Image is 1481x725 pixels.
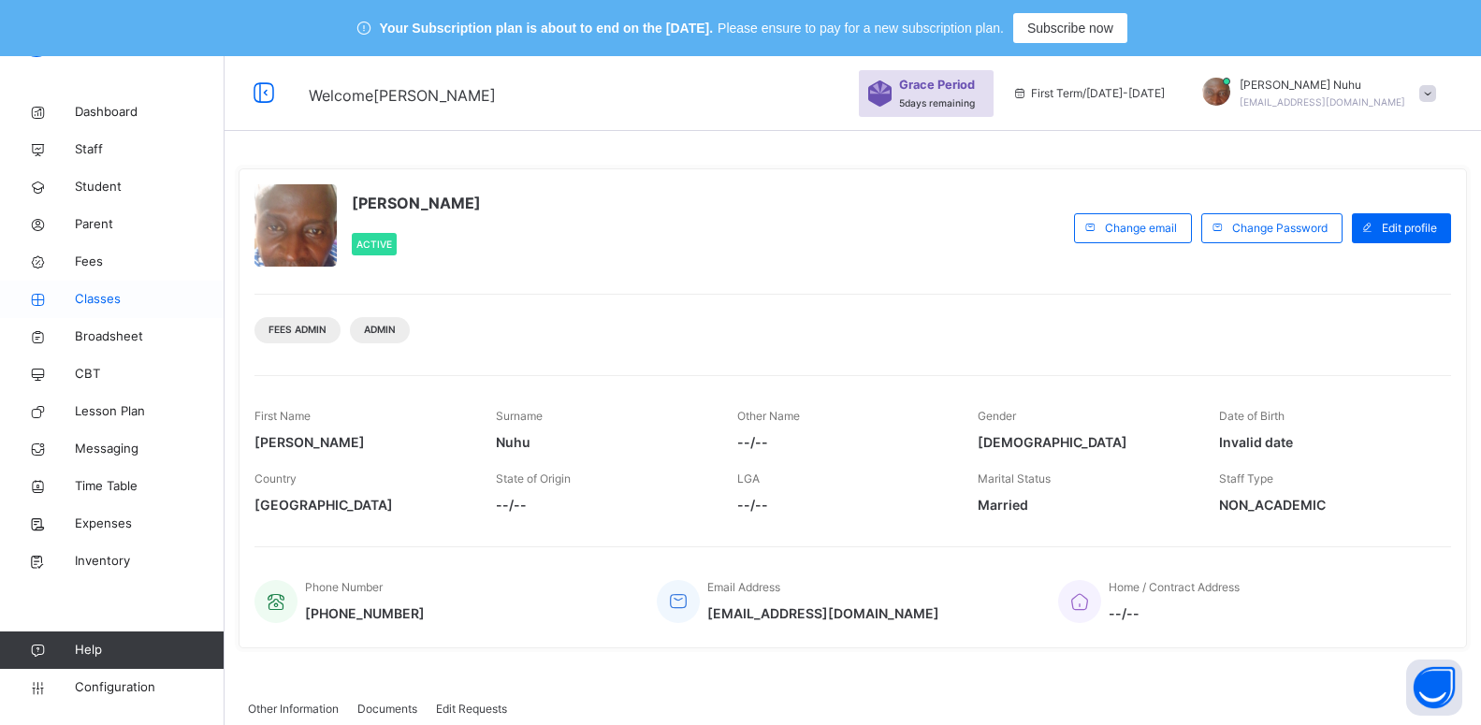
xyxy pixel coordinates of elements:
span: Surname [496,409,543,423]
span: Please ensure to pay for a new subscription plan. [718,19,1004,38]
span: --/-- [737,432,951,452]
span: Active [356,239,392,250]
span: LGA [737,471,760,486]
span: Classes [75,290,225,309]
span: Configuration [75,678,224,697]
span: Staff [75,140,225,159]
span: [DEMOGRAPHIC_DATA] [978,432,1191,452]
div: BenedictNuhu [1183,77,1445,110]
span: Expenses [75,515,225,533]
span: Grace Period [899,76,975,94]
span: Messaging [75,440,225,458]
span: Edit profile [1382,220,1437,237]
span: Admin [364,323,396,337]
span: First Name [254,409,311,423]
span: [PERSON_NAME] Nuhu [1240,77,1405,94]
span: Edit Requests [436,701,507,718]
span: State of Origin [496,471,571,486]
span: Welcome [PERSON_NAME] [309,86,496,105]
span: Nuhu [496,432,709,452]
span: Marital Status [978,471,1051,486]
span: --/-- [1109,603,1240,623]
span: Phone Number [305,580,383,594]
span: session/term information [1012,85,1165,102]
span: NON_ACADEMIC [1219,495,1432,515]
span: Home / Contract Address [1109,580,1240,594]
span: Lesson Plan [75,402,225,421]
button: Open asap [1406,660,1462,716]
span: Gender [978,409,1016,423]
span: Time Table [75,477,225,496]
span: Email Address [707,580,780,594]
span: Invalid date [1219,432,1432,452]
span: --/-- [737,495,951,515]
img: sticker-purple.71386a28dfed39d6af7621340158ba97.svg [868,80,892,107]
span: CBT [75,365,225,384]
span: Change email [1105,220,1177,237]
span: Married [978,495,1191,515]
span: Broadsheet [75,327,225,346]
span: Help [75,641,224,660]
span: 5 days remaining [899,97,975,109]
span: --/-- [496,495,709,515]
span: Student [75,178,225,196]
span: Inventory [75,552,225,571]
span: Other Name [737,409,800,423]
span: [EMAIL_ADDRESS][DOMAIN_NAME] [1240,96,1405,108]
span: Subscribe now [1027,19,1113,38]
span: Date of Birth [1219,409,1285,423]
span: Documents [357,701,417,718]
span: Fees Admin [269,323,327,337]
span: [GEOGRAPHIC_DATA] [254,495,468,515]
span: Other Information [248,701,339,718]
span: [EMAIL_ADDRESS][DOMAIN_NAME] [707,603,939,623]
span: [PERSON_NAME] [254,432,468,452]
span: [PERSON_NAME] [352,192,481,214]
span: [PHONE_NUMBER] [305,603,425,623]
span: Country [254,471,297,486]
span: Your Subscription plan is about to end on the [DATE]. [380,19,713,38]
span: Dashboard [75,103,225,122]
span: Change Password [1232,220,1328,237]
span: Staff Type [1219,471,1273,486]
span: Fees [75,253,225,271]
span: Parent [75,215,225,234]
